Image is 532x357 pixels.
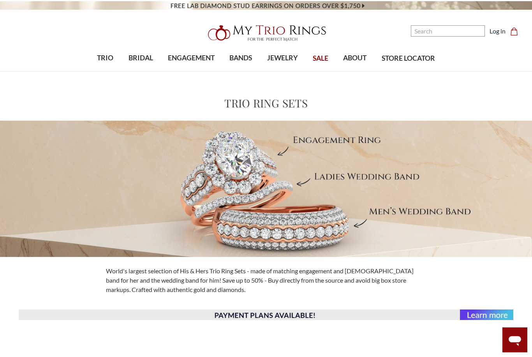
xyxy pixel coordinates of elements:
[101,266,431,294] div: World's largest selection of His & Hers Trio Ring Sets - made of matching engagement and [DEMOGRA...
[510,28,518,35] svg: cart.cart_preview
[129,53,153,63] span: BRIDAL
[168,53,215,63] span: ENGAGEMENT
[187,71,195,72] button: submenu toggle
[313,53,328,63] span: SALE
[90,46,121,71] a: TRIO
[160,46,222,71] a: ENGAGEMENT
[343,53,366,63] span: ABOUT
[490,26,506,36] a: Log in
[222,46,259,71] a: BANDS
[278,71,286,72] button: submenu toggle
[97,53,113,63] span: TRIO
[305,46,336,71] a: SALE
[154,21,378,46] a: My Trio Rings
[510,26,523,36] a: Cart with 0 items
[411,25,485,37] input: Search
[382,53,435,63] span: STORE LOCATOR
[260,46,305,71] a: JEWELRY
[336,46,374,71] a: ABOUT
[204,21,328,46] img: My Trio Rings
[101,71,109,72] button: submenu toggle
[229,53,252,63] span: BANDS
[374,46,442,71] a: STORE LOCATOR
[121,46,160,71] a: BRIDAL
[351,71,359,72] button: submenu toggle
[224,95,308,111] h1: Trio Ring Sets
[267,53,298,63] span: JEWELRY
[237,71,245,72] button: submenu toggle
[137,71,144,72] button: submenu toggle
